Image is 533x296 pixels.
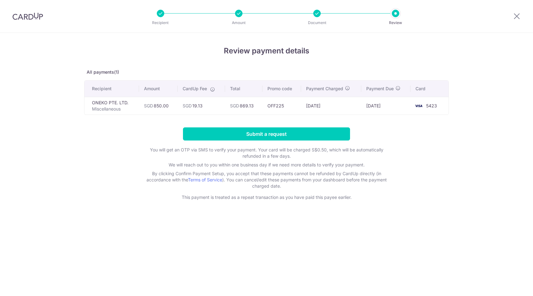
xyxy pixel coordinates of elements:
[183,127,350,141] input: Submit a request
[178,97,225,115] td: 19.13
[139,97,178,115] td: 850.00
[12,12,43,20] img: CardUp
[366,86,394,92] span: Payment Due
[188,177,222,182] a: Terms of Service
[142,147,391,159] p: You will get an OTP via SMS to verify your payment. Your card will be charged S$0.50, which will ...
[372,20,419,26] p: Review
[412,102,425,110] img: <span class="translation_missing" title="translation missing: en.account_steps.new_confirm_form.b...
[84,69,449,75] p: All payments(1)
[411,81,449,97] th: Card
[216,20,262,26] p: Amount
[262,97,301,115] td: OFF225
[183,103,192,108] span: SGD
[92,106,134,112] p: Miscellaneous
[306,86,343,92] span: Payment Charged
[183,86,207,92] span: CardUp Fee
[84,81,139,97] th: Recipient
[225,97,262,115] td: 869.13
[142,162,391,168] p: We will reach out to you within one business day if we need more details to verify your payment.
[426,103,437,108] span: 5423
[84,45,449,57] h4: Review payment details
[301,97,361,115] td: [DATE]
[230,103,239,108] span: SGD
[84,97,139,115] td: ONEKO PTE. LTD.
[144,103,153,108] span: SGD
[361,97,411,115] td: [DATE]
[142,194,391,200] p: This payment is treated as a repeat transaction as you have paid this payee earlier.
[262,81,301,97] th: Promo code
[142,170,391,189] p: By clicking Confirm Payment Setup, you accept that these payments cannot be refunded by CardUp di...
[493,277,527,293] iframe: Opens a widget where you can find more information
[294,20,340,26] p: Document
[225,81,262,97] th: Total
[139,81,178,97] th: Amount
[137,20,184,26] p: Recipient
